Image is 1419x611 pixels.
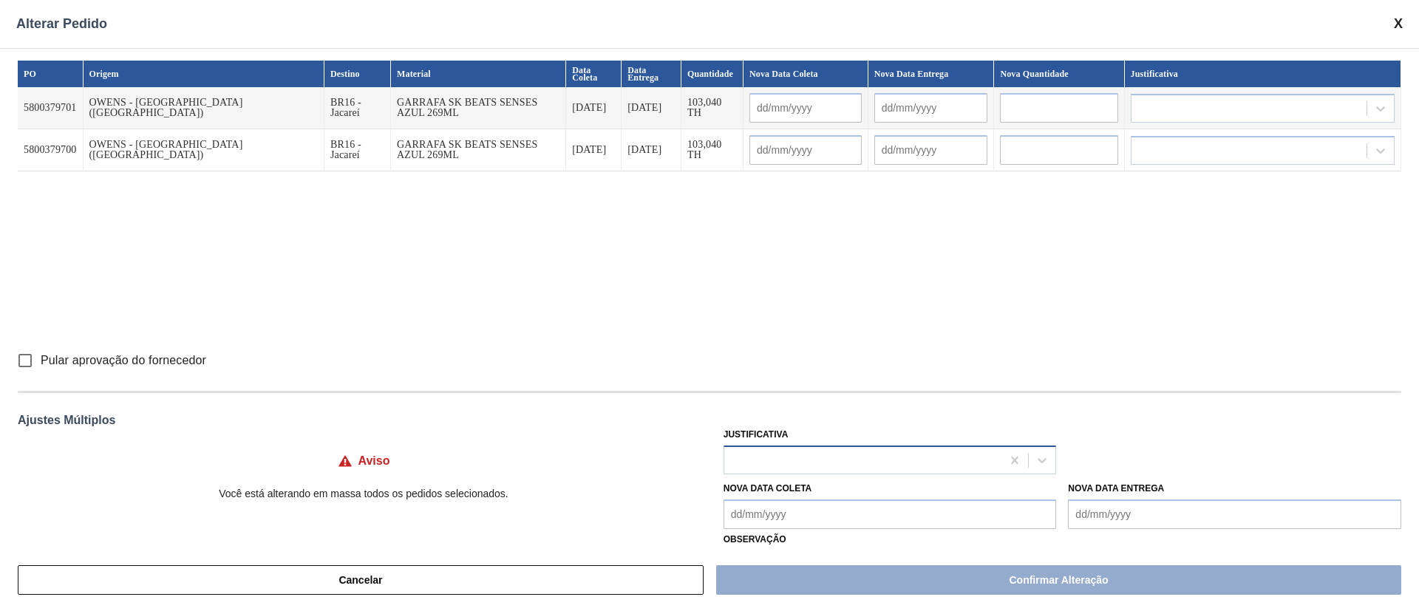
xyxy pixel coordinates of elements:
td: 5800379701 [18,87,84,129]
span: Alterar Pedido [16,16,107,32]
label: Nova Data Coleta [724,483,812,494]
label: Nova Data Entrega [1068,483,1164,494]
td: BR16 - Jacareí [324,129,391,171]
th: Material [391,61,566,87]
th: Quantidade [681,61,743,87]
th: PO [18,61,84,87]
input: dd/mm/yyyy [749,135,862,165]
input: dd/mm/yyyy [749,93,862,123]
td: OWENS - [GEOGRAPHIC_DATA] ([GEOGRAPHIC_DATA]) [84,129,325,171]
td: 5800379700 [18,129,84,171]
h4: Aviso [358,454,390,468]
td: 103,040 TH [681,87,743,129]
td: 103,040 TH [681,129,743,171]
div: Ajustes Múltiplos [18,414,1401,427]
button: Cancelar [18,565,704,595]
input: dd/mm/yyyy [724,499,1057,529]
label: Justificativa [724,429,789,440]
td: BR16 - Jacareí [324,87,391,129]
th: Data Coleta [566,61,622,87]
td: GARRAFA SK BEATS SENSES AZUL 269ML [391,129,566,171]
input: dd/mm/yyyy [874,135,988,165]
td: [DATE] [622,129,681,171]
td: [DATE] [622,87,681,129]
p: Você está alterando em massa todos os pedidos selecionados. [18,488,709,499]
th: Data Entrega [622,61,681,87]
th: Destino [324,61,391,87]
th: Nova Data Coleta [743,61,868,87]
th: Justificativa [1125,61,1401,87]
th: Nova Quantidade [994,61,1124,87]
td: OWENS - [GEOGRAPHIC_DATA] ([GEOGRAPHIC_DATA]) [84,87,325,129]
td: [DATE] [566,87,622,129]
span: Pular aprovação do fornecedor [41,352,206,369]
td: [DATE] [566,129,622,171]
input: dd/mm/yyyy [874,93,988,123]
label: Observação [724,529,1401,550]
th: Origem [84,61,325,87]
td: GARRAFA SK BEATS SENSES AZUL 269ML [391,87,566,129]
input: dd/mm/yyyy [1068,499,1401,529]
th: Nova Data Entrega [868,61,995,87]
